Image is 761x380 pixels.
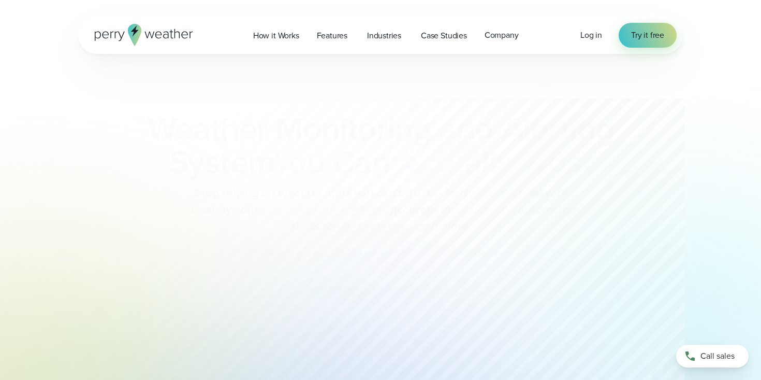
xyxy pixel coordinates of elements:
a: Call sales [676,345,749,368]
span: Try it free [631,29,664,41]
a: Try it free [619,23,677,48]
span: Company [485,29,519,41]
a: How it Works [244,25,308,46]
span: Features [317,30,347,42]
span: Case Studies [421,30,467,42]
span: Industries [367,30,401,42]
a: Case Studies [412,25,476,46]
a: Log in [580,29,602,41]
span: How it Works [253,30,299,42]
span: Call sales [700,350,735,362]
